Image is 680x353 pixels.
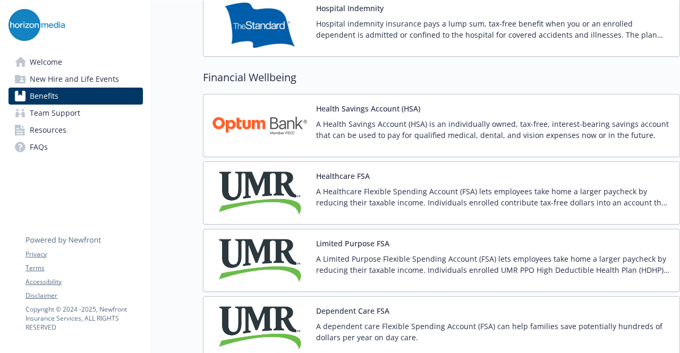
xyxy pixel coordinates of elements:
[8,71,143,88] a: New Hire and Life Events
[30,139,48,156] span: FAQs
[25,249,142,259] a: Privacy
[25,291,142,300] a: Disclaimer
[316,238,389,249] button: Limited Purpose FSA
[316,118,671,141] p: A Health Savings Account (HSA) is an individually owned, tax-free, interest-bearing savings accou...
[212,305,308,350] img: UMR carrier logo
[30,122,66,139] span: Resources
[316,305,389,316] button: Dependent Care FSA
[30,88,58,105] span: Benefits
[30,105,80,122] span: Team Support
[212,3,308,48] img: Standard Insurance Company carrier logo
[316,103,420,114] button: Health Savings Account (HSA)
[316,3,384,14] button: Hospital Indemnity
[8,54,143,71] a: Welcome
[8,88,143,105] a: Benefits
[212,170,308,216] img: UMR carrier logo
[30,71,119,88] span: New Hire and Life Events
[316,170,370,182] button: Healthcare FSA
[8,105,143,122] a: Team Support
[8,122,143,139] a: Resources
[203,70,680,85] h2: Financial Wellbeing
[316,253,671,275] p: A Limited Purpose Flexible Spending Account (FSA) lets employees take home a larger paycheck by r...
[30,54,62,71] span: Welcome
[212,238,308,283] img: UMR carrier logo
[8,139,143,156] a: FAQs
[25,263,142,273] a: Terms
[212,103,308,148] img: Optum Bank carrier logo
[316,186,671,208] p: A Healthcare Flexible Spending Account (FSA) lets employees take home a larger paycheck by reduci...
[25,277,142,287] a: Accessibility
[316,18,671,40] p: Hospital indemnity insurance pays a lump sum, tax-free benefit when you or an enrolled dependent ...
[316,321,671,343] p: A dependent care Flexible Spending Account (FSA) can help families save potentially hundreds of d...
[25,305,142,332] p: Copyright © 2024 - 2025 , Newfront Insurance Services, ALL RIGHTS RESERVED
